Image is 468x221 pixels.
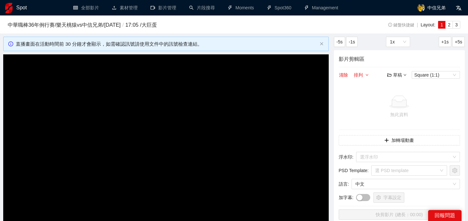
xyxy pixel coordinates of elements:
span: 2 [448,22,450,27]
a: video-camera影片管理 [151,5,176,10]
span: 3 [455,22,458,27]
button: 快剪影片 (總長：00:00) [339,209,460,220]
a: search片段搜尋 [189,5,215,10]
button: -1s [346,37,357,47]
div: 草稿 [387,71,407,78]
a: thunderboltMoments [228,5,254,10]
span: +1s [441,38,449,45]
button: 排列down [353,71,369,79]
span: Layout: [421,22,436,27]
a: thunderboltSpot360 [267,5,291,10]
span: PSD Template : [339,167,369,174]
span: plus [384,138,389,143]
span: 中文 [355,179,456,189]
span: 加字幕 : [339,194,353,201]
span: folder-open [387,73,392,77]
span: 語言 : [339,180,349,188]
span: Square (1:1) [414,71,457,78]
span: 1 [441,22,443,27]
span: 鍵盤快捷鍵 [388,23,414,27]
span: 浮水印 : [339,153,353,161]
button: setting [450,165,460,176]
button: +1s [439,37,451,47]
span: info-circle [8,41,13,46]
img: avatar [417,4,425,12]
span: -1s [349,38,355,45]
a: thunderboltManagement [304,5,338,10]
span: down [365,73,369,77]
h3: 中華職棒36年例行賽 / 樂天桃猿 vs 中信兄弟 / [DATE] 17:05 / 大巨蛋 [8,21,354,29]
button: -5s [334,37,345,47]
button: close [320,42,324,46]
button: plus加轉場動畫 [339,135,460,145]
span: down [403,73,407,77]
h4: 影片剪輯區 [339,55,460,63]
a: table全部影片 [73,5,99,10]
div: 回報問題 [428,210,462,221]
span: info-circle [388,23,392,27]
a: upload素材管理 [112,5,138,10]
button: setting字幕設定 [373,192,404,203]
span: / [121,22,125,28]
div: 無此資料 [341,111,457,118]
div: 直播畫面在活動時間前 30 分鐘才會顯示，如需確認訊號請使用文件中的訊號檢查連結。 [16,40,317,48]
span: -5s [336,38,343,45]
button: 清除 [339,71,348,79]
span: | [417,22,418,27]
button: +5s [452,37,465,47]
img: logo [5,3,13,13]
span: +5s [455,38,462,45]
span: 1x [390,37,406,47]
